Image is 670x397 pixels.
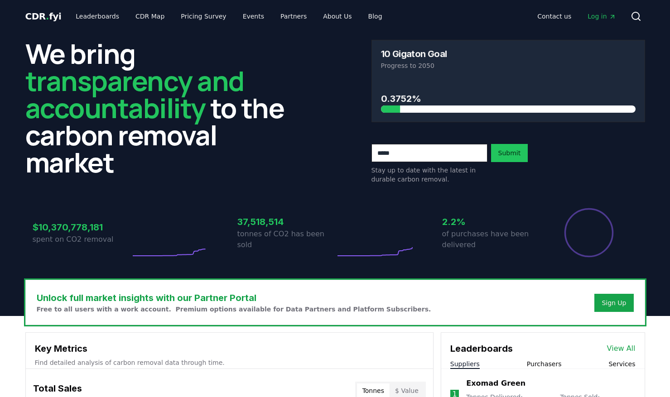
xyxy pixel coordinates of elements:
a: Log in [580,8,623,24]
span: . [46,11,49,22]
p: Stay up to date with the latest in durable carbon removal. [371,166,487,184]
a: View All [607,343,636,354]
a: Leaderboards [68,8,126,24]
a: Blog [361,8,390,24]
h3: 0.3752% [381,92,636,105]
p: Free to all users with a work account. Premium options available for Data Partners and Platform S... [37,305,431,314]
button: Suppliers [450,359,480,368]
button: Services [608,359,635,368]
span: transparency and accountability [25,62,244,126]
h3: Key Metrics [35,342,424,355]
span: Log in [588,12,616,21]
a: CDR Map [128,8,172,24]
p: of purchases have been delivered [442,229,540,250]
p: spent on CO2 removal [33,234,130,245]
button: Purchasers [527,359,562,368]
a: Contact us [530,8,578,24]
a: About Us [316,8,359,24]
a: Events [236,8,271,24]
p: tonnes of CO2 has been sold [237,229,335,250]
button: Sign Up [594,294,633,312]
a: Sign Up [602,298,626,307]
a: Exomad Green [466,378,525,389]
h3: 10 Gigaton Goal [381,49,447,58]
a: CDR.fyi [25,10,62,23]
nav: Main [530,8,623,24]
h3: Leaderboards [450,342,513,355]
div: Percentage of sales delivered [564,207,614,258]
h2: We bring to the carbon removal market [25,40,299,176]
span: CDR fyi [25,11,62,22]
nav: Main [68,8,389,24]
h3: Unlock full market insights with our Partner Portal [37,291,431,305]
p: Progress to 2050 [381,61,636,70]
p: Find detailed analysis of carbon removal data through time. [35,358,424,367]
h3: 2.2% [442,215,540,229]
a: Partners [273,8,314,24]
h3: $10,370,778,181 [33,220,130,234]
button: Submit [491,144,528,162]
h3: 37,518,514 [237,215,335,229]
a: Pricing Survey [174,8,233,24]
